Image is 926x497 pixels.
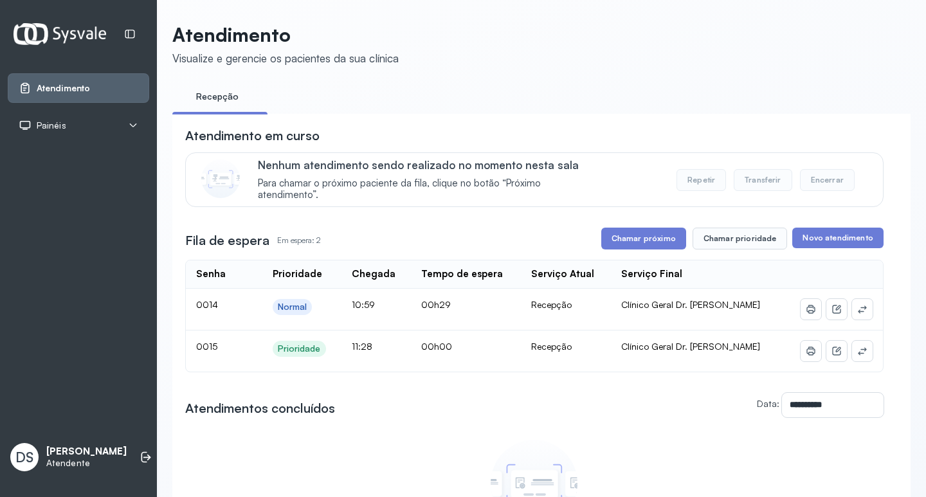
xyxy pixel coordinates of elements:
[172,23,399,46] p: Atendimento
[278,302,307,312] div: Normal
[676,169,726,191] button: Repetir
[278,343,321,354] div: Prioridade
[352,341,372,352] span: 11:28
[621,341,760,352] span: Clínico Geral Dr. [PERSON_NAME]
[258,177,598,202] span: Para chamar o próximo paciente da fila, clique no botão “Próximo atendimento”.
[757,398,779,409] label: Data:
[273,268,322,280] div: Prioridade
[421,341,452,352] span: 00h00
[352,299,375,310] span: 10:59
[352,268,395,280] div: Chegada
[792,228,883,248] button: Novo atendimento
[531,341,601,352] div: Recepção
[185,231,269,249] h3: Fila de espera
[601,228,686,249] button: Chamar próximo
[531,299,601,311] div: Recepção
[800,169,855,191] button: Encerrar
[185,399,335,417] h3: Atendimentos concluídos
[185,127,320,145] h3: Atendimento em curso
[277,231,321,249] p: Em espera: 2
[693,228,788,249] button: Chamar prioridade
[531,268,594,280] div: Serviço Atual
[172,51,399,65] div: Visualize e gerencie os pacientes da sua clínica
[421,299,451,310] span: 00h29
[621,268,682,280] div: Serviço Final
[14,23,106,44] img: Logotipo do estabelecimento
[172,86,262,107] a: Recepção
[621,299,760,310] span: Clínico Geral Dr. [PERSON_NAME]
[46,446,127,458] p: [PERSON_NAME]
[46,458,127,469] p: Atendente
[201,159,240,198] img: Imagem de CalloutCard
[196,268,226,280] div: Senha
[196,341,217,352] span: 0015
[196,299,218,310] span: 0014
[421,268,503,280] div: Tempo de espera
[37,83,90,94] span: Atendimento
[19,82,138,95] a: Atendimento
[258,158,598,172] p: Nenhum atendimento sendo realizado no momento nesta sala
[734,169,792,191] button: Transferir
[37,120,66,131] span: Painéis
